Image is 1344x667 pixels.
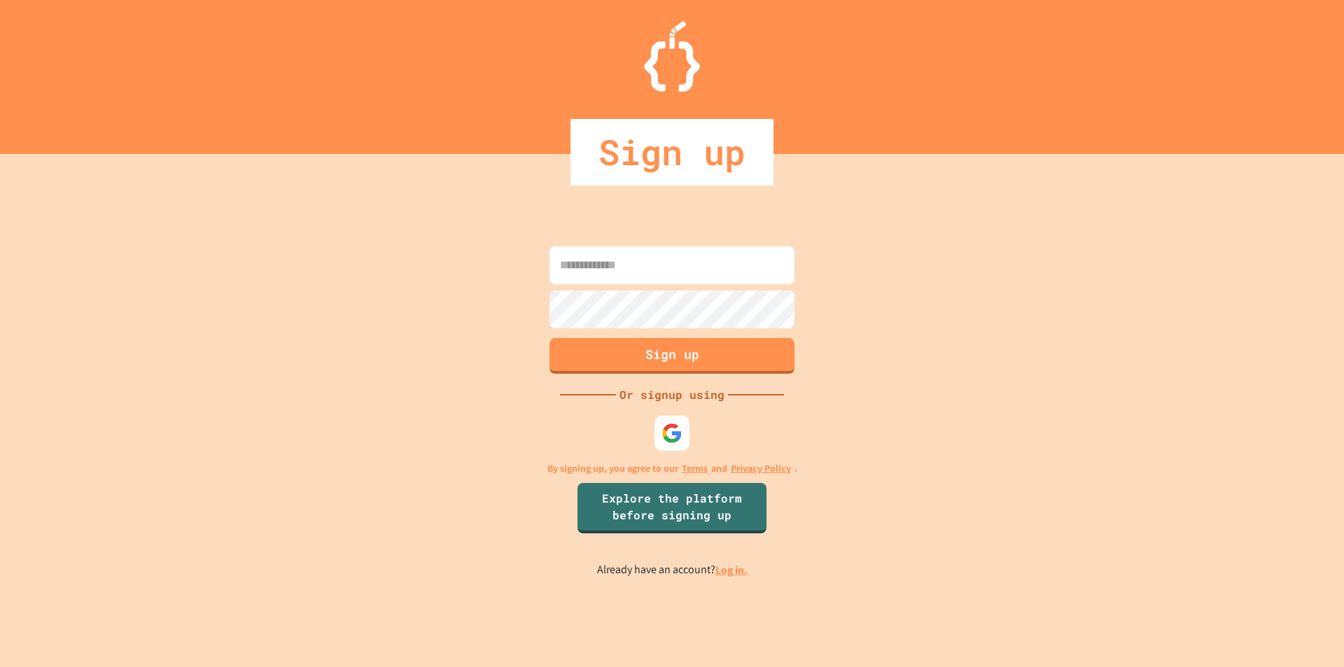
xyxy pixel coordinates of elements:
[549,338,794,374] button: Sign up
[597,561,748,579] p: Already have an account?
[715,563,748,577] a: Log in.
[682,461,708,476] a: Terms
[1228,550,1330,610] iframe: chat widget
[570,119,773,185] div: Sign up
[577,483,766,533] a: Explore the platform before signing up
[1285,611,1330,653] iframe: chat widget
[616,386,728,403] div: Or signup using
[731,461,791,476] a: Privacy Policy
[547,461,797,476] p: By signing up, you agree to our and .
[661,423,682,444] img: google-icon.svg
[644,21,700,92] img: Logo.svg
